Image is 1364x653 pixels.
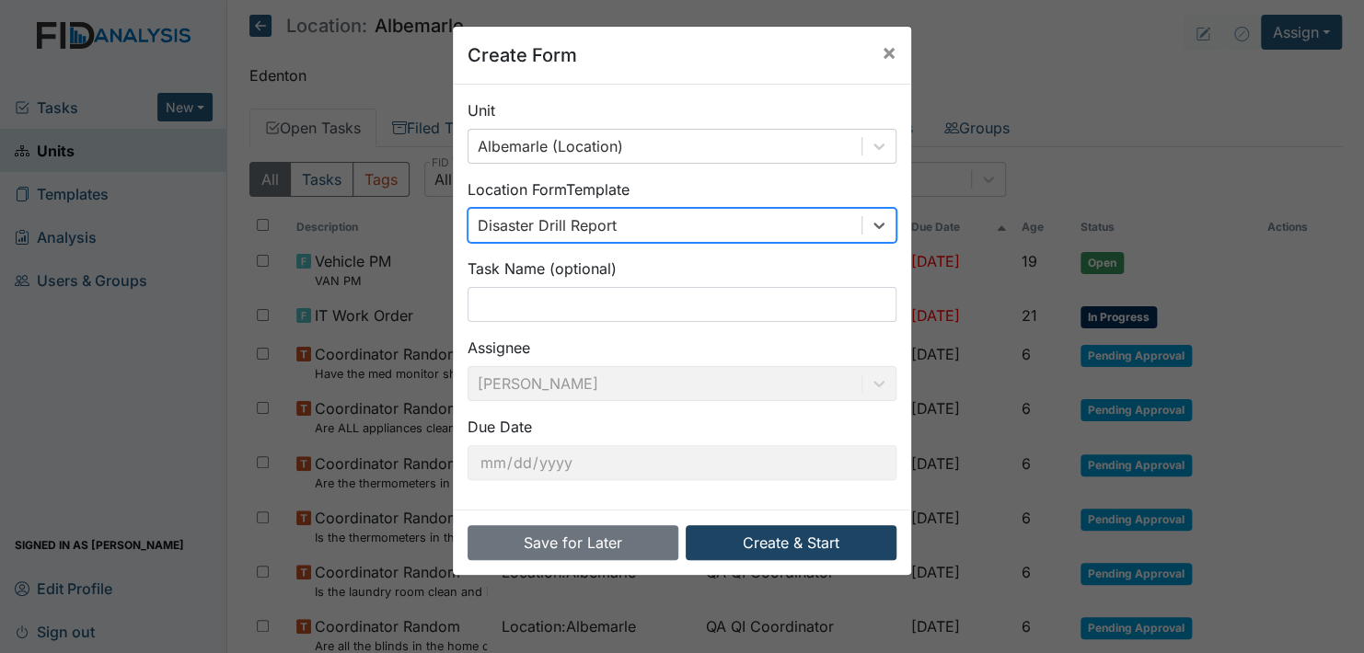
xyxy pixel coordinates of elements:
div: Albemarle (Location) [478,135,623,157]
label: Assignee [468,337,530,359]
label: Location Form Template [468,178,630,200]
span: × [882,39,896,65]
label: Task Name (optional) [468,258,617,280]
button: Close [867,27,911,78]
h5: Create Form [468,41,577,69]
button: Create & Start [686,525,896,560]
label: Due Date [468,416,532,438]
button: Save for Later [468,525,678,560]
label: Unit [468,99,495,121]
div: Disaster Drill Report [478,214,617,236]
